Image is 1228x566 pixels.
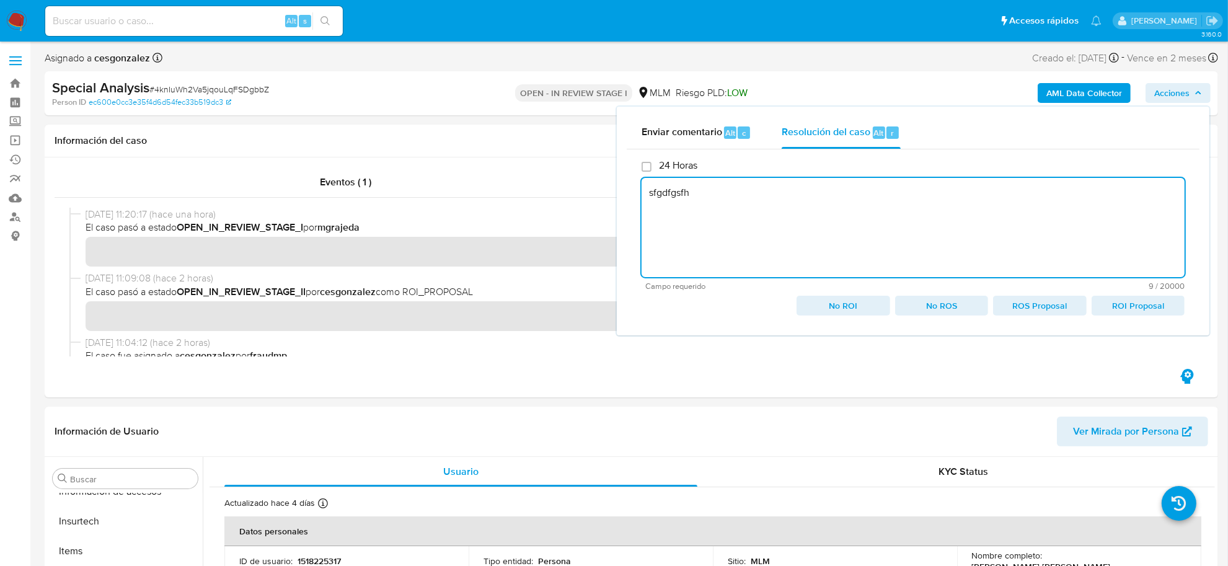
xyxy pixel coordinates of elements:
[1002,297,1077,314] span: ROS Proposal
[642,125,722,139] span: Enviar comentario
[1100,297,1176,314] span: ROI Proposal
[55,425,159,438] h1: Información de Usuario
[939,464,989,479] span: KYC Status
[149,83,269,95] span: # 4knIuWh2Va5jqouLqFSDgbbZ
[312,12,338,30] button: search-icon
[320,175,371,189] span: Eventos ( 1 )
[224,497,315,509] p: Actualizado hace 4 días
[1154,83,1190,103] span: Acciones
[286,15,296,27] span: Alt
[515,84,632,102] p: OPEN - IN REVIEW STAGE I
[874,127,884,139] span: Alt
[55,135,1208,147] h1: Información del caso
[915,282,1185,290] span: Máximo 20000 caracteres
[895,296,988,316] button: No ROS
[58,474,68,484] button: Buscar
[645,282,915,291] span: Campo requerido
[742,127,746,139] span: c
[1073,417,1179,446] span: Ver Mirada por Persona
[637,86,671,100] div: MLM
[224,516,1201,546] th: Datos personales
[727,86,748,100] span: LOW
[48,506,203,536] button: Insurtech
[1032,50,1119,66] div: Creado el: [DATE]
[993,296,1086,316] button: ROS Proposal
[70,474,193,485] input: Buscar
[676,86,748,100] span: Riesgo PLD:
[1046,83,1122,103] b: AML Data Collector
[725,127,735,139] span: Alt
[48,536,203,566] button: Items
[303,15,307,27] span: s
[642,162,652,172] input: 24 Horas
[1127,51,1206,65] span: Vence en 2 meses
[1057,417,1208,446] button: Ver Mirada por Persona
[891,127,894,139] span: r
[1038,83,1131,103] button: AML Data Collector
[45,51,150,65] span: Asignado a
[1009,14,1079,27] span: Accesos rápidos
[1091,15,1102,26] a: Notificaciones
[1121,50,1124,66] span: -
[92,51,150,65] b: cesgonzalez
[443,464,479,479] span: Usuario
[52,97,86,108] b: Person ID
[805,297,881,314] span: No ROI
[1146,83,1211,103] button: Acciones
[1206,14,1219,27] a: Salir
[904,297,979,314] span: No ROS
[972,550,1043,561] p: Nombre completo :
[1092,296,1185,316] button: ROI Proposal
[659,159,697,172] span: 24 Horas
[782,125,870,139] span: Resolución del caso
[45,13,343,29] input: Buscar usuario o caso...
[642,178,1185,277] textarea: sfgdfgsfh
[52,77,149,97] b: Special Analysis
[89,97,231,108] a: ec600e0cc3e35f4d6d54fec33b519dc3
[1131,15,1201,27] p: cesar.gonzalez@mercadolibre.com.mx
[797,296,890,316] button: No ROI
